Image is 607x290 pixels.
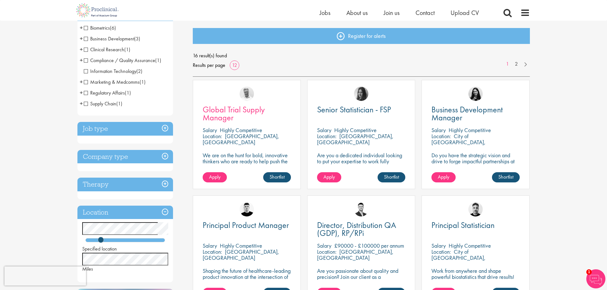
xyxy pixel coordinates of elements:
span: Salary [203,126,217,134]
a: Apply [317,172,341,182]
a: 12 [230,62,239,68]
img: Joshua Bye [240,87,254,101]
span: Business Development [84,35,140,42]
a: Shortlist [263,172,291,182]
span: 1 [586,269,592,275]
span: Business Development [84,35,134,42]
p: We are on the hunt for bold, innovative thinkers who are ready to help push the boundaries of sci... [203,152,291,176]
a: Global Trial Supply Manager [203,106,291,122]
span: (1) [125,89,131,96]
a: 1 [503,60,512,68]
iframe: reCAPTCHA [4,266,86,286]
img: Patrick Melody [240,202,254,216]
span: Salary [431,126,446,134]
p: Highly Competitive [449,126,491,134]
a: Register for alerts [193,28,530,44]
p: City of [GEOGRAPHIC_DATA], [GEOGRAPHIC_DATA] [431,248,486,267]
span: Join us [384,9,400,17]
span: Salary [317,126,331,134]
span: Location: [317,132,336,140]
p: £90000 - £100000 per annum [334,242,404,249]
span: Location: [203,248,222,255]
span: (1) [124,46,130,53]
span: Clinical Research [84,46,124,53]
span: Regulatory Affairs [84,89,131,96]
p: [GEOGRAPHIC_DATA], [GEOGRAPHIC_DATA] [317,132,394,146]
span: Information Technology [84,68,136,74]
span: Apply [209,173,220,180]
a: Shortlist [378,172,405,182]
p: [GEOGRAPHIC_DATA], [GEOGRAPHIC_DATA] [203,248,279,261]
p: Do you have the strategic vision and drive to forge impactful partnerships at the forefront of ph... [431,152,520,188]
span: 16 result(s) found [193,51,530,60]
a: Upload CV [451,9,479,17]
span: (1) [140,79,146,85]
span: (6) [110,25,116,31]
span: Director, Distribution QA (GDP), RP/RPi [317,220,396,238]
span: + [80,34,83,43]
a: Senior Statistician - FSP [317,106,405,114]
span: Location: [317,248,336,255]
span: + [80,55,83,65]
span: Specified location [82,245,117,252]
span: Apply [323,173,335,180]
p: [GEOGRAPHIC_DATA], [GEOGRAPHIC_DATA] [203,132,279,146]
a: Apply [431,172,456,182]
span: Business Development Manager [431,104,503,123]
span: Miles [82,265,93,272]
span: Biometrics [84,25,110,31]
a: Business Development Manager [431,106,520,122]
a: Contact [416,9,435,17]
span: (1) [155,57,161,64]
span: + [80,88,83,97]
span: Supply Chain [84,100,122,107]
span: + [80,23,83,32]
p: Highly Competitive [220,126,262,134]
span: + [80,45,83,54]
img: Dean Fisher [468,202,483,216]
span: Compliance / Quality Assurance [84,57,155,64]
span: Compliance / Quality Assurance [84,57,161,64]
p: [GEOGRAPHIC_DATA], [GEOGRAPHIC_DATA] [317,248,394,261]
span: Supply Chain [84,100,116,107]
a: Director, Distribution QA (GDP), RP/RPi [317,221,405,237]
span: Principal Product Manager [203,220,289,230]
img: Heidi Hennigan [354,87,368,101]
h3: Location [77,206,173,219]
span: Regulatory Affairs [84,89,125,96]
a: 2 [512,60,521,68]
span: Global Trial Supply Manager [203,104,265,123]
img: Indre Stankeviciute [468,87,483,101]
span: (3) [134,35,140,42]
span: Salary [431,242,446,249]
img: Joshua Godden [354,202,368,216]
span: Principal Statistician [431,220,495,230]
span: Biometrics [84,25,116,31]
p: Highly Competitive [334,126,377,134]
span: Location: [203,132,222,140]
span: Location: [431,132,451,140]
img: Chatbot [586,269,605,288]
a: Jobs [320,9,330,17]
p: Are you a dedicated individual looking to put your expertise to work fully flexibly in a remote p... [317,152,405,170]
span: (1) [116,100,122,107]
span: + [80,99,83,108]
span: Marketing & Medcomms [84,79,140,85]
p: Highly Competitive [449,242,491,249]
a: Principal Statistician [431,221,520,229]
span: Salary [203,242,217,249]
span: Clinical Research [84,46,130,53]
h3: Therapy [77,178,173,191]
div: Company type [77,150,173,164]
h3: Job type [77,122,173,136]
a: Principal Product Manager [203,221,291,229]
